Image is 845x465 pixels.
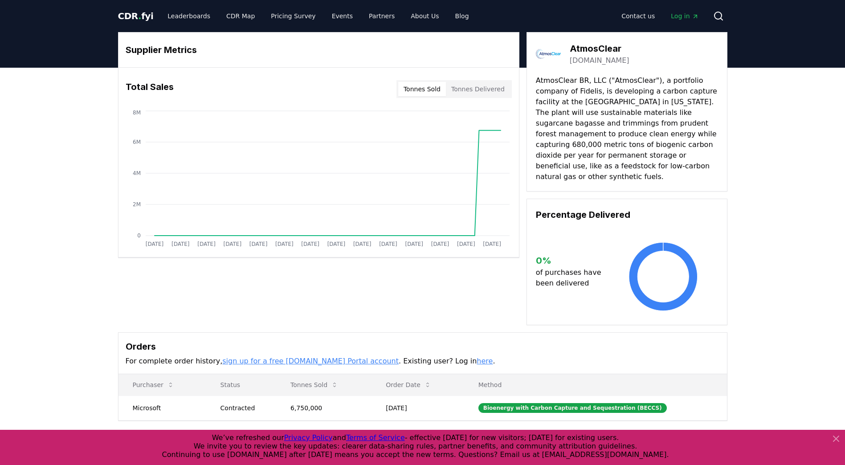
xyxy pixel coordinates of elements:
[614,8,706,24] nav: Main
[483,241,501,247] tspan: [DATE]
[398,82,446,96] button: Tonnes Sold
[126,43,512,57] h3: Supplier Metrics
[133,139,141,145] tspan: 6M
[570,55,629,66] a: [DOMAIN_NAME]
[118,396,206,420] td: Microsoft
[145,241,163,247] tspan: [DATE]
[536,208,718,221] h3: Percentage Delivered
[160,8,217,24] a: Leaderboards
[379,376,438,394] button: Order Date
[404,8,446,24] a: About Us
[325,8,360,24] a: Events
[471,380,720,389] p: Method
[446,82,510,96] button: Tonnes Delivered
[118,11,154,21] span: CDR fyi
[570,42,629,55] h3: AtmosClear
[457,241,475,247] tspan: [DATE]
[219,8,262,24] a: CDR Map
[477,357,493,365] a: here
[249,241,267,247] tspan: [DATE]
[431,241,449,247] tspan: [DATE]
[213,380,269,389] p: Status
[301,241,319,247] tspan: [DATE]
[614,8,662,24] a: Contact us
[379,241,397,247] tspan: [DATE]
[275,241,294,247] tspan: [DATE]
[126,376,181,394] button: Purchaser
[133,110,141,116] tspan: 8M
[362,8,402,24] a: Partners
[405,241,423,247] tspan: [DATE]
[371,396,464,420] td: [DATE]
[276,396,371,420] td: 6,750,000
[126,340,720,353] h3: Orders
[353,241,371,247] tspan: [DATE]
[126,356,720,367] p: For complete order history, . Existing user? Log in .
[283,376,345,394] button: Tonnes Sold
[220,404,269,412] div: Contracted
[138,11,141,21] span: .
[264,8,322,24] a: Pricing Survey
[126,80,174,98] h3: Total Sales
[478,403,667,413] div: Bioenergy with Carbon Capture and Sequestration (BECCS)
[536,267,608,289] p: of purchases have been delivered
[536,254,608,267] h3: 0 %
[671,12,698,20] span: Log in
[222,357,399,365] a: sign up for a free [DOMAIN_NAME] Portal account
[223,241,241,247] tspan: [DATE]
[133,201,141,208] tspan: 2M
[160,8,476,24] nav: Main
[664,8,706,24] a: Log in
[327,241,345,247] tspan: [DATE]
[171,241,189,247] tspan: [DATE]
[118,10,154,22] a: CDR.fyi
[197,241,216,247] tspan: [DATE]
[536,75,718,182] p: AtmosClear BR, LLC ("AtmosClear"), a portfolio company of Fidelis, is developing a carbon capture...
[536,41,561,66] img: AtmosClear-logo
[137,232,141,239] tspan: 0
[448,8,476,24] a: Blog
[133,170,141,176] tspan: 4M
